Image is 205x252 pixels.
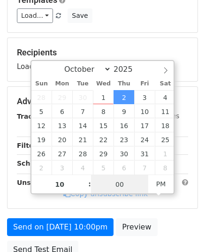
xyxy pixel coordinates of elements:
span: October 16, 2025 [114,118,134,132]
span: October 22, 2025 [93,132,114,146]
span: October 5, 2025 [31,104,52,118]
a: Load... [17,8,53,23]
span: October 17, 2025 [134,118,155,132]
span: October 18, 2025 [155,118,175,132]
div: Loading... [17,47,188,72]
iframe: Chat Widget [158,207,205,252]
strong: Tracking [17,113,48,120]
span: October 29, 2025 [93,146,114,160]
span: November 6, 2025 [114,160,134,175]
span: October 12, 2025 [31,118,52,132]
span: October 11, 2025 [155,104,175,118]
strong: Filters [17,142,41,149]
strong: Unsubscribe [17,179,63,186]
h5: Advanced [17,96,188,107]
span: November 4, 2025 [72,160,93,175]
span: October 24, 2025 [134,132,155,146]
span: November 2, 2025 [31,160,52,175]
span: November 3, 2025 [52,160,72,175]
span: October 13, 2025 [52,118,72,132]
span: Tue [72,81,93,87]
span: October 25, 2025 [155,132,175,146]
span: September 28, 2025 [31,90,52,104]
span: September 29, 2025 [52,90,72,104]
span: November 5, 2025 [93,160,114,175]
span: October 27, 2025 [52,146,72,160]
button: Save [68,8,92,23]
a: Send on [DATE] 10:00pm [7,218,114,236]
span: Sun [31,81,52,87]
span: October 20, 2025 [52,132,72,146]
span: November 1, 2025 [155,146,175,160]
span: October 3, 2025 [134,90,155,104]
span: Click to toggle [148,175,174,193]
span: October 8, 2025 [93,104,114,118]
span: October 15, 2025 [93,118,114,132]
input: Year [111,65,145,74]
a: Preview [116,218,157,236]
span: October 23, 2025 [114,132,134,146]
span: : [88,175,91,193]
span: October 19, 2025 [31,132,52,146]
span: October 7, 2025 [72,104,93,118]
span: Sat [155,81,175,87]
span: October 1, 2025 [93,90,114,104]
span: Mon [52,81,72,87]
span: October 6, 2025 [52,104,72,118]
span: October 26, 2025 [31,146,52,160]
span: October 2, 2025 [114,90,134,104]
span: October 4, 2025 [155,90,175,104]
span: October 9, 2025 [114,104,134,118]
span: Thu [114,81,134,87]
span: October 31, 2025 [134,146,155,160]
span: October 21, 2025 [72,132,93,146]
span: October 28, 2025 [72,146,93,160]
h5: Recipients [17,47,188,58]
a: Copy unsubscribe link [63,190,148,198]
input: Hour [31,175,89,194]
span: October 30, 2025 [114,146,134,160]
span: October 10, 2025 [134,104,155,118]
span: November 8, 2025 [155,160,175,175]
span: Fri [134,81,155,87]
strong: Schedule [17,160,51,167]
span: October 14, 2025 [72,118,93,132]
span: Wed [93,81,114,87]
span: November 7, 2025 [134,160,155,175]
span: September 30, 2025 [72,90,93,104]
input: Minute [91,175,148,194]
